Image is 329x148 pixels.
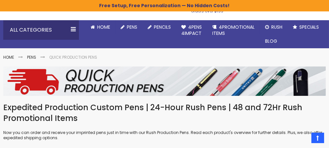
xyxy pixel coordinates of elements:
[207,20,260,40] a: 4PROMOTIONALITEMS
[212,24,255,37] span: 4PROMOTIONAL ITEMS
[3,130,326,141] p: Now you can order and receive your imprinted pens just in time with our Rush Production Pens. Rea...
[3,54,14,60] a: Home
[288,20,324,34] a: Specials
[154,24,171,30] span: Pencils
[3,20,79,40] div: All Categories
[85,20,115,34] a: Home
[299,24,319,30] span: Specials
[97,24,110,30] span: Home
[176,20,207,40] a: 4Pens4impact
[3,67,326,96] img: Quick Production Pens
[260,20,288,34] a: Rush
[271,24,282,30] span: Rush
[260,34,282,48] a: Blog
[142,20,176,34] a: Pencils
[275,130,329,148] iframe: Google Customer Reviews
[265,38,277,44] span: Blog
[3,102,326,124] h1: Expedited Production Custom Pens | 24-Hour Rush Pens | 48 and 72Hr Rush Promotional Items
[181,24,202,37] span: 4Pens 4impact
[27,54,36,60] a: Pens
[49,54,97,60] strong: Quick Production Pens
[127,24,137,30] span: Pens
[115,20,142,34] a: Pens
